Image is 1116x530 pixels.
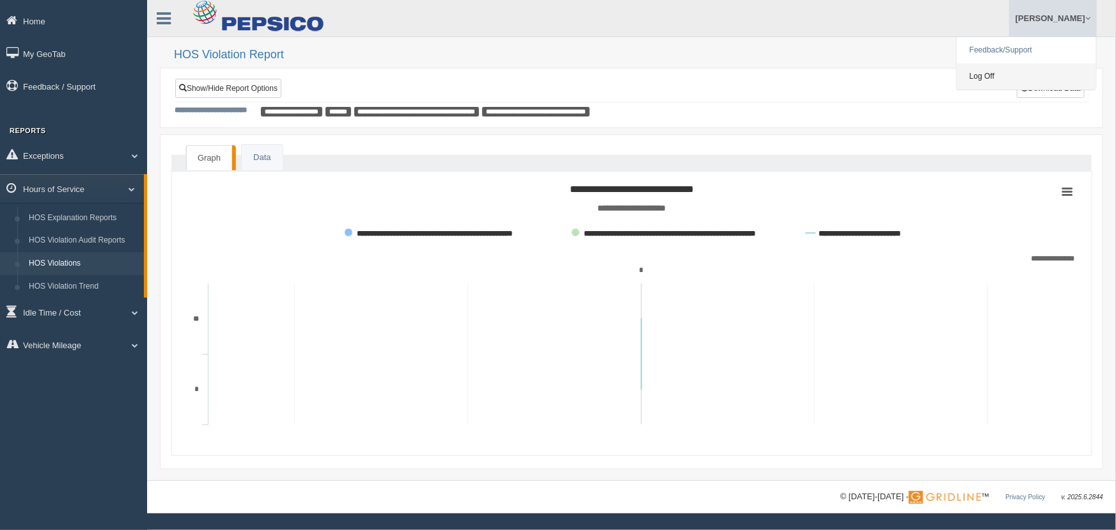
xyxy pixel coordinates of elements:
div: © [DATE]-[DATE] - ™ [840,490,1103,504]
a: Privacy Policy [1005,494,1045,501]
a: Data [242,145,282,171]
a: HOS Violation Trend [23,275,144,298]
img: Gridline [909,491,981,504]
a: Graph [186,145,232,171]
a: Log Off [957,63,1096,90]
a: HOS Violation Audit Reports [23,229,144,252]
span: v. 2025.6.2844 [1062,494,1103,501]
a: Show/Hide Report Options [175,79,281,98]
a: HOS Violations [23,252,144,275]
a: Feedback/Support [957,37,1096,63]
a: HOS Explanation Reports [23,207,144,230]
h2: HOS Violation Report [174,49,1103,61]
